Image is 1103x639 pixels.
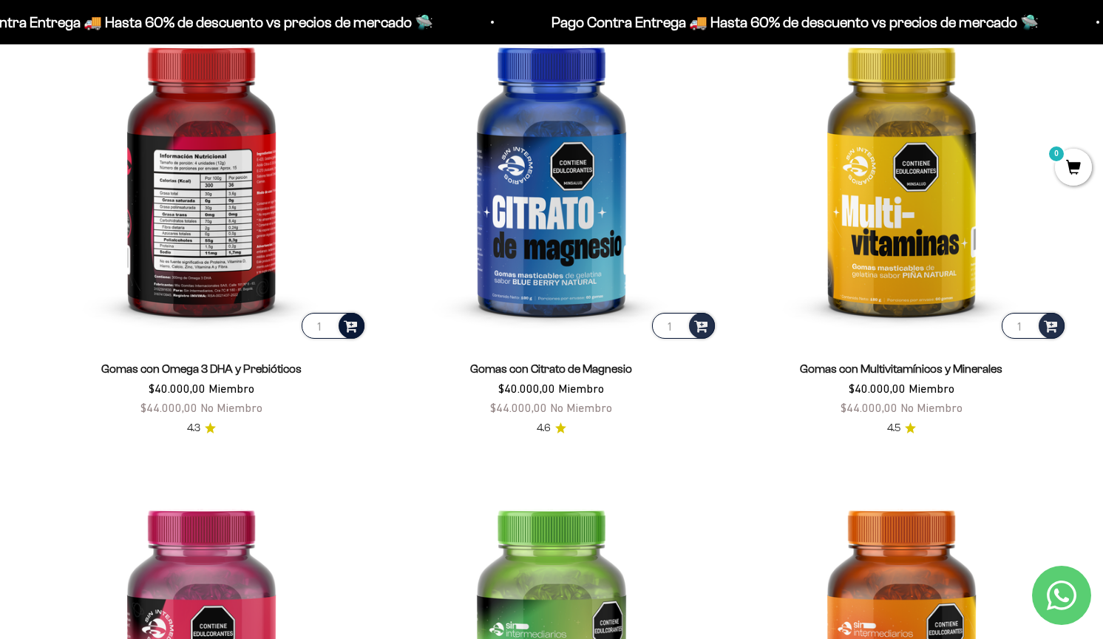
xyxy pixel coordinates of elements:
mark: 0 [1048,145,1065,163]
a: Gomas con Omega 3 DHA y Prebióticos [101,362,302,375]
span: $40.000,00 [149,382,206,395]
a: Gomas con Citrato de Magnesio [470,362,632,375]
p: Pago Contra Entrega 🚚 Hasta 60% de descuento vs precios de mercado 🛸 [551,10,1039,34]
span: No Miembro [200,401,262,414]
span: No Miembro [900,401,963,414]
span: $44.000,00 [490,401,547,414]
span: No Miembro [550,401,612,414]
span: $44.000,00 [140,401,197,414]
a: 4.54.5 de 5.0 estrellas [887,420,916,436]
span: Miembro [208,382,254,395]
span: $44.000,00 [841,401,897,414]
a: Gomas con Multivitamínicos y Minerales [800,362,1002,375]
span: $40.000,00 [849,382,906,395]
a: 0 [1055,160,1092,177]
span: 4.5 [887,420,900,436]
span: Miembro [558,382,604,395]
a: 4.34.3 de 5.0 estrellas [187,420,216,436]
a: 4.64.6 de 5.0 estrellas [537,420,566,436]
span: $40.000,00 [498,382,555,395]
span: Miembro [909,382,954,395]
span: 4.6 [537,420,551,436]
span: 4.3 [187,420,200,436]
img: Gomas con Omega 3 DHA y Prebióticos [35,10,367,342]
